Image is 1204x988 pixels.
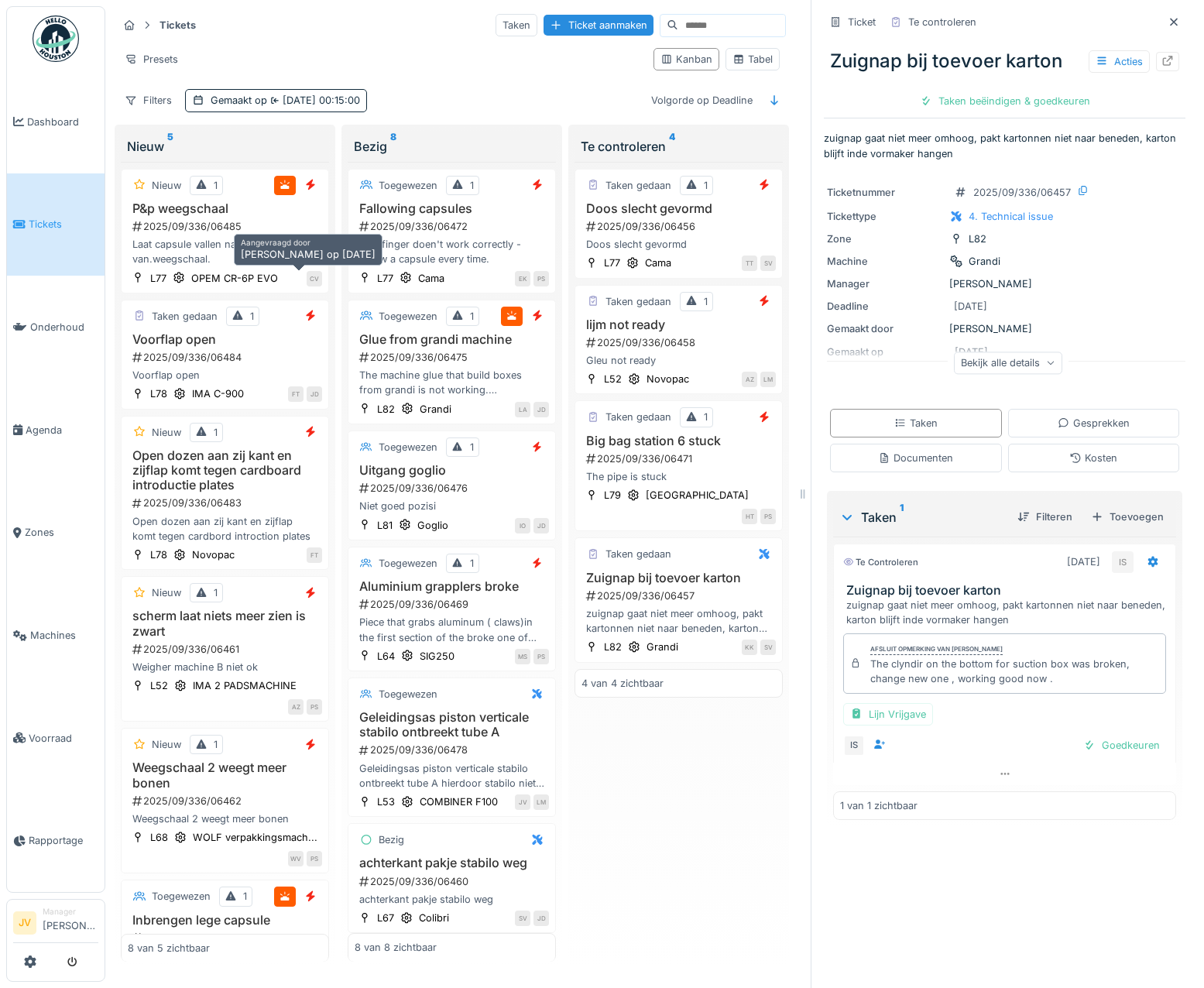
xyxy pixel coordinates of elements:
div: 1 [470,556,474,571]
div: Open dozen aan zij kant en zijflap komt tegen cardbord introction plates [128,514,322,544]
div: L79 [604,488,621,503]
sup: 8 [390,137,396,156]
div: Gemaakt door [827,321,943,336]
div: 2025/09/336/06457 [973,185,1071,200]
div: FT [307,547,322,563]
div: Nieuw [152,425,181,440]
div: Geleidingsas piston verticale stabilo ontbreekt tube A hierdoor stabilo niet zo goed gevormd maar... [355,761,549,791]
div: Zuignap bij toevoer karton [824,41,1185,81]
div: 2025/09/336/06471 [585,451,776,466]
div: L52 [150,678,168,693]
h3: Fallowing capsules [355,201,549,216]
div: 1 [470,178,474,193]
div: 2025/09/336/06460 [358,874,549,889]
h3: scherm laat niets meer zien is zwart [128,609,322,638]
div: L81 [377,518,393,533]
div: Weigher machine B niet ok [128,660,322,674]
h3: Inbrengen lege capsule [128,913,322,928]
div: L78 [150,547,167,562]
span: Agenda [26,423,98,437]
div: OPEM CR-6P EVO [191,271,278,286]
a: Tickets [7,173,105,276]
div: [PERSON_NAME] [827,276,1182,291]
h3: Big bag station 6 stuck [581,434,776,448]
div: Presets [118,48,185,70]
div: Niet goed pozisi [355,499,549,513]
h3: Zuignap bij toevoer karton [581,571,776,585]
div: Voorflap open [128,368,322,383]
div: L52 [604,372,622,386]
h3: Weegschaal 2 weegt meer bonen [128,760,322,790]
div: Bekijk alle details [954,352,1062,374]
div: L82 [604,640,622,654]
div: Taken beëindigen & goedkeuren [914,91,1096,111]
div: Te controleren [908,15,976,29]
sup: 1 [900,508,904,527]
div: EK [515,271,530,286]
h6: Aangevraagd door [241,238,376,247]
div: 1 [704,294,708,309]
div: The clyndir on the bottom for suction box was broken, change new one , working good now . [870,657,1159,686]
div: 1 [470,440,474,455]
div: Kosten [1069,451,1117,465]
div: Kanban [660,52,712,67]
div: Novopac [192,547,235,562]
div: 1 [214,178,218,193]
div: SIG250 [420,649,455,664]
div: AZ [288,699,304,715]
div: COMBINER F100 [420,794,498,809]
div: [DATE] [954,299,987,314]
div: L82 [377,402,395,417]
img: Badge_color-CXgf-gQk.svg [33,15,79,62]
div: Toegewezen [379,178,437,193]
div: Nieuw [152,585,181,600]
div: Filteren [1011,506,1079,527]
div: WV [288,851,304,866]
div: 8 van 5 zichtbaar [128,940,210,955]
div: PS [307,851,322,866]
div: Toegewezen [379,440,437,455]
div: Colibri [419,911,449,925]
div: 1 [704,178,708,193]
span: Onderhoud [30,320,98,334]
div: 2025/09/336/06458 [585,335,776,350]
div: IS [843,735,865,756]
div: FT [288,386,304,402]
span: Zones [25,525,98,540]
div: 2025/09/336/06475 [358,350,549,365]
div: Weegschaal 2 weegt meer bonen [128,811,322,826]
div: Nieuw [127,137,323,156]
div: Gemaakt op [211,93,360,108]
div: Ticket aanmaken [544,15,653,36]
div: Grandi [420,402,451,417]
div: JD [533,518,549,533]
h3: Uitgang goglio [355,463,549,478]
div: 1 [470,309,474,324]
h3: Voorflap open [128,332,322,347]
div: Taken [496,14,537,36]
div: Taken [894,416,938,431]
div: Novopac [647,372,689,386]
div: Piece that grabs aluminum ( claws)in the first section of the broke one of them bend and whole co... [355,615,549,644]
h3: Glue from grandi machine [355,332,549,347]
div: 4 van 4 zichtbaar [581,676,664,691]
div: SV [760,640,776,655]
h3: lijm not ready [581,317,776,332]
div: Doos slecht gevormd [581,237,776,252]
div: JD [533,402,549,417]
div: IMA 2 PADSMACHINE [193,678,297,693]
div: IS [1112,551,1134,573]
sup: 4 [669,137,675,156]
div: Laat capsule vallen na opname van.weegschaal. [128,237,322,266]
div: Gleu not ready [581,353,776,368]
div: Te controleren [581,137,777,156]
h3: Aluminium grapplers broke [355,579,549,594]
div: Toegewezen [379,556,437,571]
div: achterkant pakje stabilo weg [355,892,549,907]
div: JD [533,911,549,926]
div: 1 [214,737,218,752]
div: Manager [43,906,98,918]
li: JV [13,911,36,935]
li: [PERSON_NAME] [43,906,98,939]
div: 1 [250,309,254,324]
